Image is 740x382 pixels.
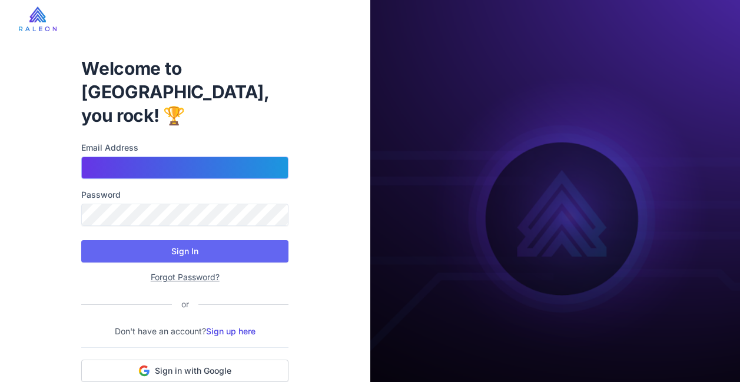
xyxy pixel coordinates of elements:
[151,272,220,282] a: Forgot Password?
[155,365,231,377] span: Sign in with Google
[81,240,288,263] button: Sign In
[81,325,288,338] p: Don't have an account?
[172,298,198,311] div: or
[206,326,255,336] a: Sign up here
[19,6,57,31] img: raleon-logo-whitebg.9aac0268.jpg
[81,188,288,201] label: Password
[81,57,288,127] h1: Welcome to [GEOGRAPHIC_DATA], you rock! 🏆
[81,141,288,154] label: Email Address
[81,360,288,382] button: Sign in with Google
